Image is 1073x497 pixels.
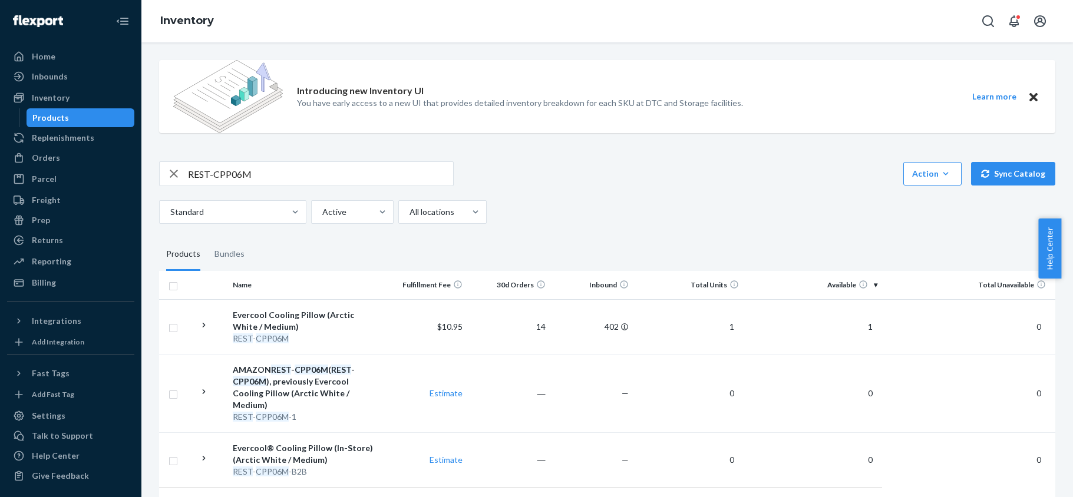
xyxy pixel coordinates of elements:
[550,271,633,299] th: Inbound
[228,271,384,299] th: Name
[32,152,60,164] div: Orders
[550,299,633,354] td: 402
[331,365,351,375] em: REST
[32,277,56,289] div: Billing
[467,271,550,299] th: 30d Orders
[256,412,289,422] em: CPP06M
[297,84,424,98] p: Introducing new Inventory UI
[27,108,135,127] a: Products
[7,128,134,147] a: Replenishments
[971,162,1055,185] button: Sync Catalog
[166,238,200,271] div: Products
[7,47,134,66] a: Home
[295,365,328,375] em: CPP06M
[7,446,134,465] a: Help Center
[32,315,81,327] div: Integrations
[633,271,744,299] th: Total Units
[13,15,63,27] img: Flexport logo
[32,71,68,82] div: Inbounds
[7,252,134,271] a: Reporting
[7,170,134,188] a: Parcel
[173,60,283,133] img: new-reports-banner-icon.82668bd98b6a51aee86340f2a7b77ae3.png
[430,455,463,465] a: Estimate
[160,14,214,27] a: Inventory
[233,466,253,476] em: REST
[32,410,65,422] div: Settings
[32,470,89,482] div: Give Feedback
[32,256,71,267] div: Reporting
[7,406,134,425] a: Settings
[233,309,379,333] div: Evercool Cooling Pillow (Arctic White / Medium)
[912,168,953,180] div: Action
[7,387,134,402] a: Add Fast Tag
[863,322,877,332] span: 1
[32,389,74,399] div: Add Fast Tag
[214,238,245,271] div: Bundles
[622,388,629,398] span: —
[1032,322,1046,332] span: 0
[32,367,70,379] div: Fast Tags
[7,148,134,167] a: Orders
[863,388,877,398] span: 0
[7,364,134,383] button: Fast Tags
[32,92,70,104] div: Inventory
[32,450,80,462] div: Help Center
[467,432,550,487] td: ―
[408,206,410,218] input: All locations
[882,271,1055,299] th: Total Unavailable
[233,412,253,422] em: REST
[1032,455,1046,465] span: 0
[1002,9,1026,33] button: Open notifications
[1026,90,1041,104] button: Close
[1038,218,1061,279] button: Help Center
[744,271,882,299] th: Available
[7,67,134,86] a: Inbounds
[7,466,134,485] button: Give Feedback
[32,194,61,206] div: Freight
[233,411,379,423] div: - -1
[32,214,50,226] div: Prep
[903,162,962,185] button: Action
[271,365,291,375] em: REST
[256,466,289,476] em: CPP06M
[384,271,467,299] th: Fulfillment Fee
[233,466,379,478] div: - -B2B
[7,426,134,445] a: Talk to Support
[32,337,84,347] div: Add Integration
[297,97,743,109] p: You have early access to a new UI that provides detailed inventory breakdown for each SKU at DTC ...
[233,333,379,344] div: -
[863,455,877,465] span: 0
[1032,388,1046,398] span: 0
[233,333,253,343] em: REST
[233,364,379,411] div: AMAZON - ( - ), previously Evercool Cooling Pillow (Arctic White / Medium)
[7,211,134,230] a: Prep
[467,354,550,432] td: ―
[321,206,322,218] input: Active
[725,388,739,398] span: 0
[7,191,134,210] a: Freight
[437,322,463,332] span: $10.95
[111,9,134,33] button: Close Navigation
[233,376,266,386] em: CPP06M
[7,88,134,107] a: Inventory
[256,333,289,343] em: CPP06M
[169,206,170,218] input: Standard
[32,173,57,185] div: Parcel
[233,442,379,466] div: Evercool® Cooling Pillow (In-Store) (Arctic White / Medium)
[32,430,93,442] div: Talk to Support
[430,388,463,398] a: Estimate
[1028,9,1052,33] button: Open account menu
[32,234,63,246] div: Returns
[151,4,223,38] ol: breadcrumbs
[7,312,134,330] button: Integrations
[7,231,134,250] a: Returns
[7,335,134,349] a: Add Integration
[188,162,453,185] input: Search inventory by name or sku
[976,9,1000,33] button: Open Search Box
[965,90,1024,104] button: Learn more
[467,299,550,354] td: 14
[32,51,55,62] div: Home
[32,112,69,124] div: Products
[725,322,739,332] span: 1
